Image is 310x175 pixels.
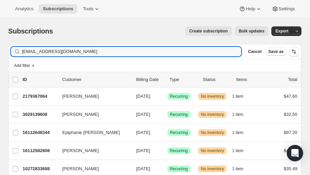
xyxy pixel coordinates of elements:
span: Help [246,6,255,12]
span: No inventory [201,112,224,117]
span: $47.60 [284,94,297,99]
span: [DATE] [136,94,150,99]
div: Open Intercom Messenger [287,145,303,161]
div: IDCustomerBilling DateTypeStatusItemsTotal [23,76,297,83]
span: $35.49 [284,166,297,171]
div: Type [169,76,197,83]
p: 16112582808 [23,147,57,154]
span: 1 item [232,112,243,117]
span: Export [275,28,288,34]
span: Create subscription [189,28,228,34]
button: Create subscription [185,26,232,36]
p: Billing Date [136,76,164,83]
button: 1 item [232,164,251,174]
span: No inventory [201,130,224,135]
span: 1 item [232,94,243,99]
div: 16112582808[PERSON_NAME][DATE]SuccessRecurringWarningNo inventory1 item$45.39 [23,146,297,156]
span: Recurring [170,112,188,117]
button: Analytics [11,4,37,14]
span: Cancel [248,49,261,54]
button: Subscriptions [39,4,77,14]
button: 1 item [232,146,251,156]
span: $97.20 [284,130,297,135]
span: [PERSON_NAME] [62,93,99,100]
span: Subscriptions [43,6,73,12]
span: [DATE] [136,130,150,135]
button: Add filter [11,62,38,70]
span: 1 item [232,130,243,135]
span: Bulk updates [239,28,264,34]
span: $45.39 [284,148,297,153]
span: Recurring [170,166,188,172]
button: Settings [268,4,299,14]
button: [PERSON_NAME] [58,145,127,156]
button: [PERSON_NAME] [58,109,127,120]
span: Subscriptions [8,27,53,35]
span: 1 item [232,148,243,153]
p: 2179367064 [23,93,57,100]
p: 10272833688 [23,165,57,172]
button: Bulk updates [235,26,269,36]
button: Export [271,26,293,36]
span: [PERSON_NAME] [62,147,99,154]
span: Tools [83,6,93,12]
span: Recurring [170,130,188,135]
span: [DATE] [136,148,150,153]
span: [DATE] [136,166,150,171]
p: 16112648344 [23,129,57,136]
p: Status [203,76,231,83]
span: 1 item [232,166,243,172]
p: Total [288,76,297,83]
button: [PERSON_NAME] [58,91,127,102]
div: 10272833688[PERSON_NAME][DATE]SuccessRecurringWarningNo inventory1 item$35.49 [23,164,297,174]
span: [PERSON_NAME] [62,111,99,118]
p: Customer [62,76,131,83]
input: Filter subscribers [22,47,241,56]
button: 1 item [232,92,251,101]
button: 1 item [232,128,251,137]
button: Tools [79,4,104,14]
button: Help [235,4,266,14]
span: Recurring [170,148,188,153]
button: Epiphanie [PERSON_NAME] [58,127,127,138]
span: Add filter [14,63,30,68]
button: Sort the results [289,47,299,56]
span: Analytics [15,6,33,12]
div: 2179367064[PERSON_NAME][DATE]SuccessRecurringWarningNo inventory1 item$47.60 [23,92,297,101]
div: Items [236,76,264,83]
span: Recurring [170,94,188,99]
p: 3029139608 [23,111,57,118]
button: Cancel [245,48,264,56]
div: 3029139608[PERSON_NAME][DATE]SuccessRecurringWarningNo inventory1 item$32.50 [23,110,297,119]
span: No inventory [201,148,224,153]
span: No inventory [201,94,224,99]
p: ID [23,76,57,83]
span: $32.50 [284,112,297,117]
span: Epiphanie [PERSON_NAME] [62,129,120,136]
span: No inventory [201,166,224,172]
span: Save as [268,49,284,54]
span: [DATE] [136,112,150,117]
span: [PERSON_NAME] [62,165,99,172]
button: 1 item [232,110,251,119]
button: [PERSON_NAME] [58,163,127,174]
div: 16112648344Epiphanie [PERSON_NAME][DATE]SuccessRecurringWarningNo inventory1 item$97.20 [23,128,297,137]
button: Save as [266,48,286,56]
span: Settings [279,6,295,12]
